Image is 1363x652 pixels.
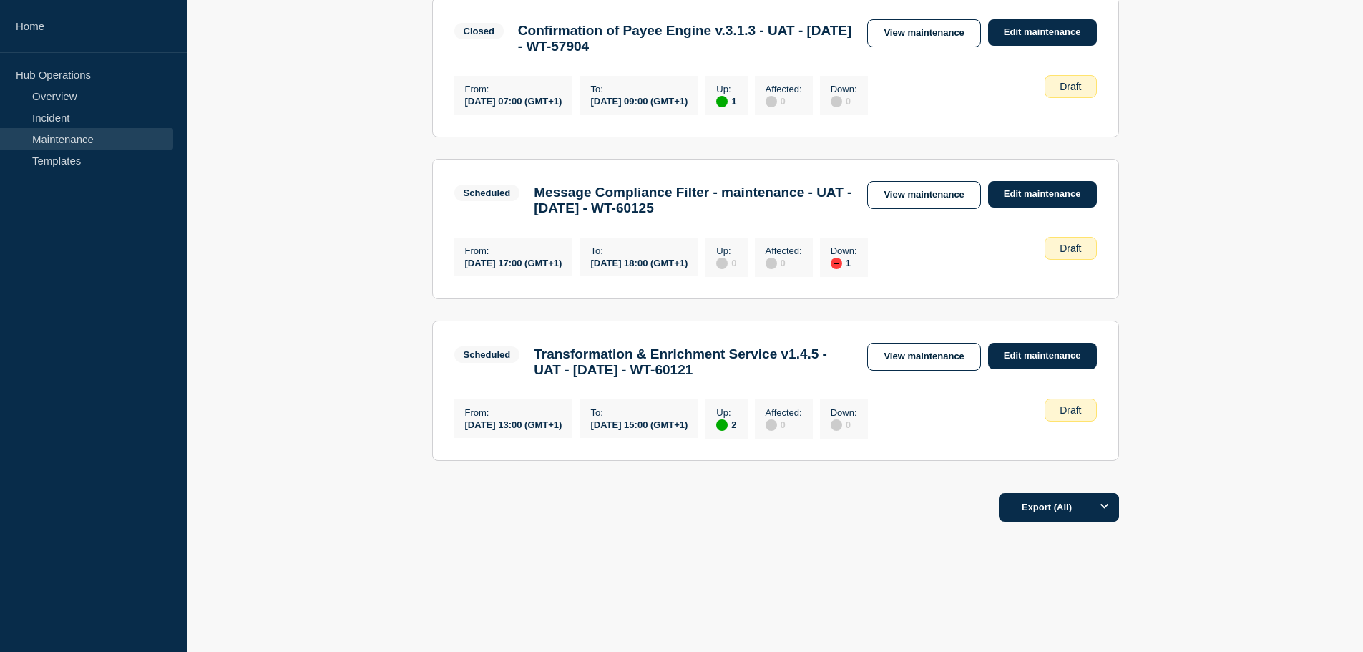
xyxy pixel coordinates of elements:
p: From : [465,407,562,418]
p: From : [465,84,562,94]
button: Options [1090,493,1119,522]
p: From : [465,245,562,256]
p: Down : [831,84,857,94]
div: Draft [1045,237,1096,260]
div: Draft [1045,75,1096,98]
a: View maintenance [867,181,980,209]
div: 0 [831,94,857,107]
p: Down : [831,407,857,418]
p: Affected : [766,245,802,256]
div: 2 [716,418,736,431]
div: 0 [766,418,802,431]
h3: Confirmation of Payee Engine v.3.1.3 - UAT - [DATE] - WT-57904 [518,23,854,54]
div: up [716,96,728,107]
a: Edit maintenance [988,19,1097,46]
div: down [831,258,842,269]
a: View maintenance [867,19,980,47]
h3: Transformation & Enrichment Service v1.4.5 - UAT - [DATE] - WT-60121 [534,346,853,378]
div: 1 [716,94,736,107]
div: Closed [464,26,494,37]
div: 0 [766,94,802,107]
div: [DATE] 09:00 (GMT+1) [590,94,688,107]
div: 0 [831,418,857,431]
div: disabled [766,96,777,107]
p: Up : [716,407,736,418]
p: To : [590,245,688,256]
div: [DATE] 15:00 (GMT+1) [590,418,688,430]
div: disabled [831,419,842,431]
p: To : [590,84,688,94]
div: up [716,419,728,431]
div: disabled [766,419,777,431]
button: Export (All) [999,493,1119,522]
div: Draft [1045,399,1096,422]
h3: Message Compliance Filter - maintenance - UAT - [DATE] - WT-60125 [534,185,853,216]
div: Scheduled [464,349,511,360]
div: 0 [716,256,736,269]
div: disabled [766,258,777,269]
div: 0 [766,256,802,269]
p: Up : [716,245,736,256]
p: Down : [831,245,857,256]
a: Edit maintenance [988,343,1097,369]
a: View maintenance [867,343,980,371]
div: [DATE] 13:00 (GMT+1) [465,418,562,430]
div: disabled [716,258,728,269]
p: Affected : [766,84,802,94]
p: Affected : [766,407,802,418]
div: Scheduled [464,188,511,198]
div: 1 [831,256,857,269]
p: Up : [716,84,736,94]
div: disabled [831,96,842,107]
p: To : [590,407,688,418]
div: [DATE] 07:00 (GMT+1) [465,94,562,107]
a: Edit maintenance [988,181,1097,208]
div: [DATE] 18:00 (GMT+1) [590,256,688,268]
div: [DATE] 17:00 (GMT+1) [465,256,562,268]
